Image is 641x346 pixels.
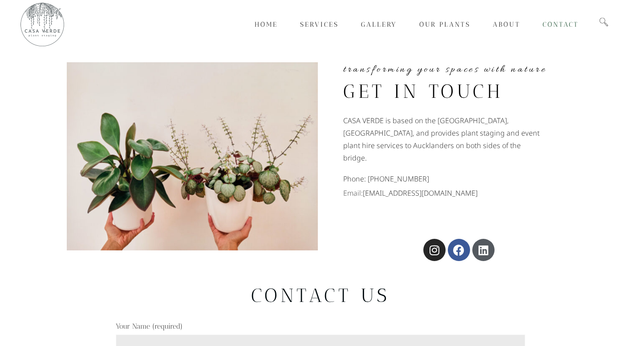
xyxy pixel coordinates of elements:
h5: transforming your spaces with nature [343,62,574,77]
h2: Get in touch [343,80,521,103]
h2: Contact us [20,284,621,307]
span: Our Plants [419,20,471,28]
img: Two plants in small white pots [67,62,318,250]
p: [EMAIL_ADDRESS][DOMAIN_NAME] [343,187,574,199]
p: CASA VERDE is based on the [GEOGRAPHIC_DATA], [GEOGRAPHIC_DATA], and provides plant staging and e... [343,114,542,164]
a: Email: [343,188,363,198]
span: Gallery [361,20,397,28]
span: Contact [543,20,579,28]
p: Phone: [PHONE_NUMBER] [343,173,574,185]
span: Services [300,20,339,28]
span: About [493,20,520,28]
span: Home [255,20,278,28]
